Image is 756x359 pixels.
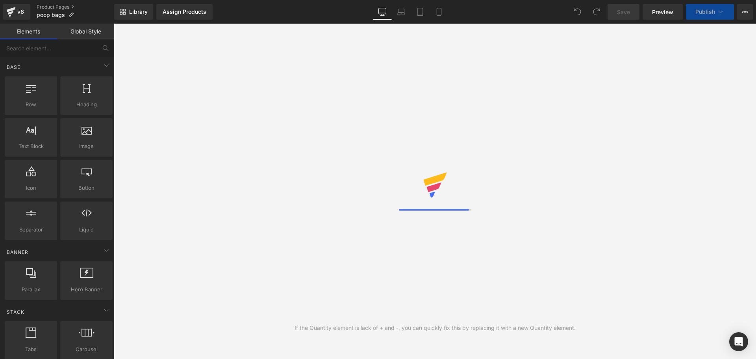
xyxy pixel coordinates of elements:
span: Save [617,8,630,16]
span: Carousel [63,345,110,353]
a: Laptop [392,4,411,20]
span: Library [129,8,148,15]
span: poop bags [37,12,65,18]
span: Preview [652,8,673,16]
button: Undo [570,4,586,20]
a: v6 [3,4,30,20]
a: Global Style [57,24,114,39]
span: Separator [7,226,55,234]
span: Hero Banner [63,285,110,294]
span: Parallax [7,285,55,294]
a: Tablet [411,4,430,20]
button: Publish [686,4,734,20]
button: Redo [589,4,604,20]
button: More [737,4,753,20]
a: Product Pages [37,4,114,10]
a: Preview [643,4,683,20]
a: Mobile [430,4,448,20]
span: Publish [695,9,715,15]
span: Banner [6,248,29,256]
div: Assign Products [163,9,206,15]
span: Icon [7,184,55,192]
span: Text Block [7,142,55,150]
div: If the Quantity element is lack of + and -, you can quickly fix this by replacing it with a new Q... [295,324,576,332]
span: Base [6,63,21,71]
a: New Library [114,4,153,20]
span: Heading [63,100,110,109]
span: Row [7,100,55,109]
span: Tabs [7,345,55,353]
span: Button [63,184,110,192]
span: Stack [6,308,25,316]
span: Image [63,142,110,150]
a: Desktop [373,4,392,20]
div: Open Intercom Messenger [729,332,748,351]
span: Liquid [63,226,110,234]
div: v6 [16,7,26,17]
